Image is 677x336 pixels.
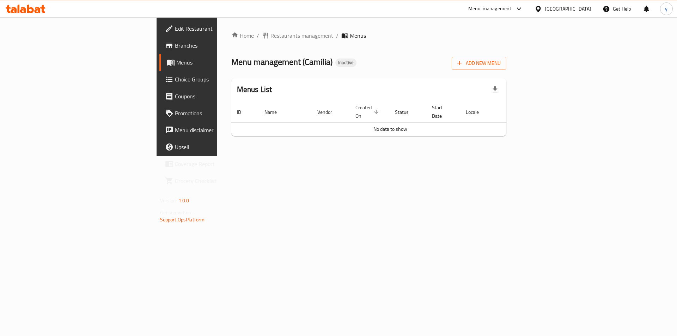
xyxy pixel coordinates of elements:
[355,103,381,120] span: Created On
[159,105,270,122] a: Promotions
[270,31,333,40] span: Restaurants management
[317,108,341,116] span: Vendor
[237,84,272,95] h2: Menus List
[175,92,264,100] span: Coupons
[175,75,264,84] span: Choice Groups
[350,31,366,40] span: Menus
[159,54,270,71] a: Menus
[264,108,286,116] span: Name
[175,160,264,168] span: Coverage Report
[466,108,488,116] span: Locale
[175,126,264,134] span: Menu disclaimer
[159,88,270,105] a: Coupons
[175,177,264,185] span: Grocery Checklist
[176,58,264,67] span: Menus
[545,5,591,13] div: [GEOGRAPHIC_DATA]
[262,31,333,40] a: Restaurants management
[159,71,270,88] a: Choice Groups
[159,139,270,155] a: Upsell
[159,155,270,172] a: Coverage Report
[175,41,264,50] span: Branches
[665,5,667,13] span: y
[175,143,264,151] span: Upsell
[159,20,270,37] a: Edit Restaurant
[335,59,356,67] div: Inactive
[160,196,177,205] span: Version:
[373,124,407,134] span: No data to show
[231,31,507,40] nav: breadcrumb
[175,24,264,33] span: Edit Restaurant
[159,122,270,139] a: Menu disclaimer
[231,101,549,136] table: enhanced table
[496,101,549,123] th: Actions
[468,5,512,13] div: Menu-management
[457,59,501,68] span: Add New Menu
[231,54,333,70] span: Menu management ( Camilia )
[432,103,452,120] span: Start Date
[237,108,250,116] span: ID
[159,37,270,54] a: Branches
[336,31,338,40] li: /
[178,196,189,205] span: 1.0.0
[335,60,356,66] span: Inactive
[159,172,270,189] a: Grocery Checklist
[175,109,264,117] span: Promotions
[160,215,205,224] a: Support.OpsPlatform
[452,57,506,70] button: Add New Menu
[487,81,504,98] div: Export file
[160,208,193,217] span: Get support on:
[395,108,418,116] span: Status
